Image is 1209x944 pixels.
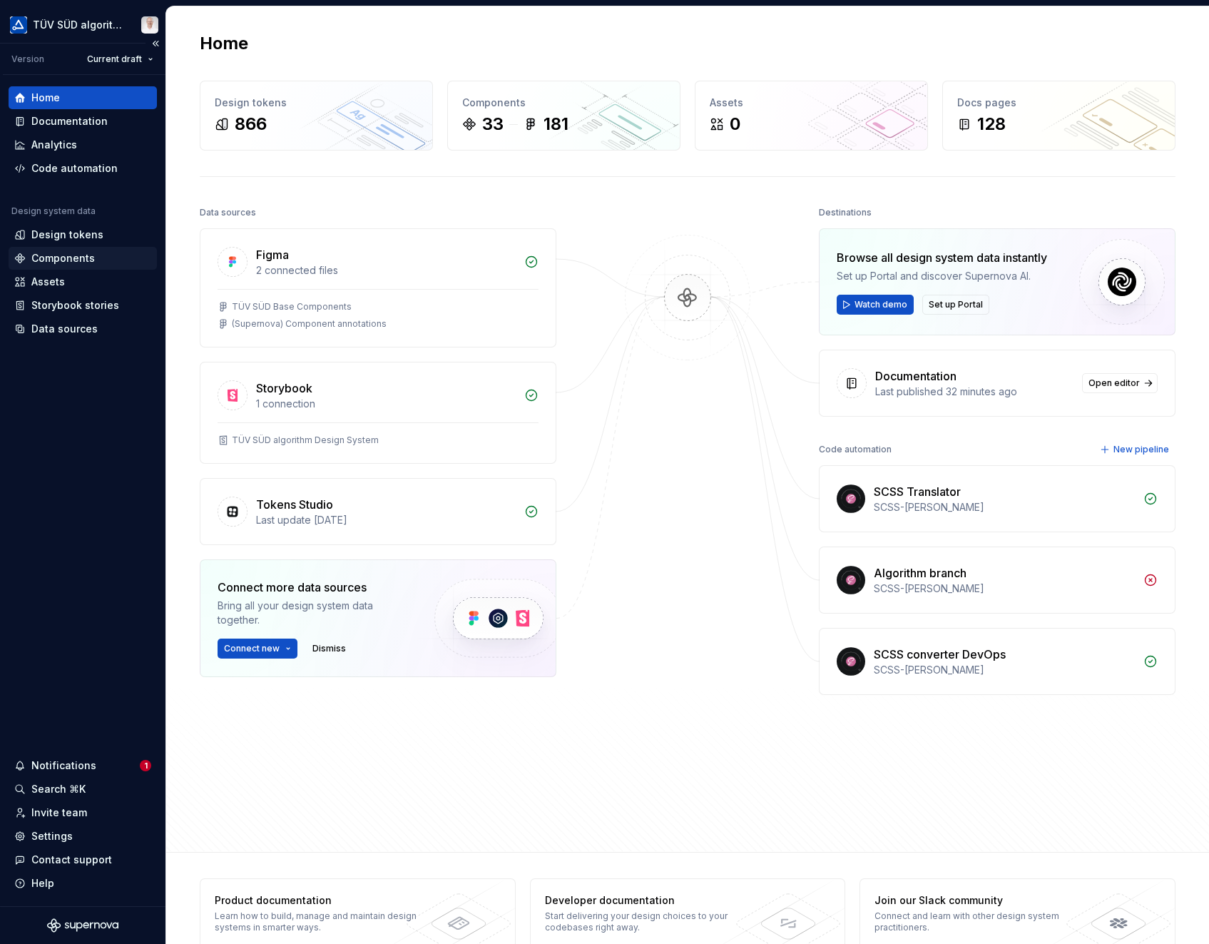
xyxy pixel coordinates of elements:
[9,872,157,895] button: Help
[31,829,73,843] div: Settings
[232,301,352,313] div: TÜV SÜD Base Components
[31,876,54,890] div: Help
[837,269,1047,283] div: Set up Portal and discover Supernova AI.
[31,114,108,128] div: Documentation
[146,34,165,54] button: Collapse sidebar
[544,113,568,136] div: 181
[447,81,680,151] a: Components33181
[874,500,1135,514] div: SCSS-[PERSON_NAME]
[9,318,157,340] a: Data sources
[819,440,892,460] div: Code automation
[9,294,157,317] a: Storybook stories
[31,806,87,820] div: Invite team
[87,54,142,65] span: Current draft
[33,18,124,32] div: TÜV SÜD algorithm
[9,223,157,246] a: Design tokens
[3,9,163,40] button: TÜV SÜD algorithmMarco Schäfer
[9,848,157,871] button: Contact support
[256,246,289,263] div: Figma
[874,646,1006,663] div: SCSS converter DevOps
[31,782,86,796] div: Search ⌘K
[9,133,157,156] a: Analytics
[9,754,157,777] button: Notifications1
[200,81,433,151] a: Design tokens866
[929,299,983,310] span: Set up Portal
[31,298,119,313] div: Storybook stories
[11,205,96,217] div: Design system data
[256,513,516,527] div: Last update [DATE]
[215,96,418,110] div: Design tokens
[874,582,1135,596] div: SCSS-[PERSON_NAME]
[215,893,422,908] div: Product documentation
[942,81,1175,151] a: Docs pages128
[232,318,387,330] div: (Supernova) Component annotations
[922,295,989,315] button: Set up Portal
[874,564,966,582] div: Algorithm branch
[9,247,157,270] a: Components
[200,362,556,464] a: Storybook1 connectionTÜV SÜD algorithm Design System
[9,157,157,180] a: Code automation
[957,96,1160,110] div: Docs pages
[31,138,77,152] div: Analytics
[9,110,157,133] a: Documentation
[837,249,1047,266] div: Browse all design system data instantly
[837,295,914,315] button: Watch demo
[141,16,158,34] img: Marco Schäfer
[31,91,60,105] div: Home
[977,113,1006,136] div: 128
[31,161,118,176] div: Code automation
[31,758,96,773] div: Notifications
[11,54,44,65] div: Version
[215,910,422,933] div: Learn how to build, manage and maintain design systems in smarter ways.
[874,893,1082,908] div: Join our Slack community
[9,270,157,293] a: Assets
[200,228,556,347] a: Figma2 connected filesTÜV SÜD Base Components(Supernova) Component annotations
[710,96,913,110] div: Assets
[31,228,103,242] div: Design tokens
[235,113,267,136] div: 866
[1113,444,1169,455] span: New pipeline
[256,397,516,411] div: 1 connection
[224,643,280,654] span: Connect new
[9,86,157,109] a: Home
[1096,440,1175,460] button: New pipeline
[312,643,346,654] span: Dismiss
[1088,377,1140,389] span: Open editor
[545,910,753,933] div: Start delivering your design choices to your codebases right away.
[855,299,907,310] span: Watch demo
[81,49,160,69] button: Current draft
[31,853,112,867] div: Contact support
[819,203,872,223] div: Destinations
[875,385,1073,399] div: Last published 32 minutes ago
[462,96,665,110] div: Components
[218,599,410,627] div: Bring all your design system data together.
[200,32,248,55] h2: Home
[256,496,333,513] div: Tokens Studio
[31,275,65,289] div: Assets
[218,579,410,596] div: Connect more data sources
[306,639,352,659] button: Dismiss
[482,113,504,136] div: 33
[232,435,379,446] div: TÜV SÜD algorithm Design System
[200,478,556,545] a: Tokens StudioLast update [DATE]
[9,778,157,801] button: Search ⌘K
[730,113,740,136] div: 0
[140,760,151,771] span: 1
[31,251,95,265] div: Components
[874,483,961,500] div: SCSS Translator
[695,81,928,151] a: Assets0
[218,639,297,659] button: Connect new
[875,367,957,385] div: Documentation
[545,893,753,908] div: Developer documentation
[256,380,312,397] div: Storybook
[9,801,157,824] a: Invite team
[47,918,118,933] svg: Supernova Logo
[256,263,516,278] div: 2 connected files
[874,663,1135,677] div: SCSS-[PERSON_NAME]
[9,825,157,848] a: Settings
[10,16,27,34] img: b580ff83-5aa9-44e3-bf1e-f2d94e587a2d.png
[1082,373,1158,393] a: Open editor
[31,322,98,336] div: Data sources
[874,910,1082,933] div: Connect and learn with other design system practitioners.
